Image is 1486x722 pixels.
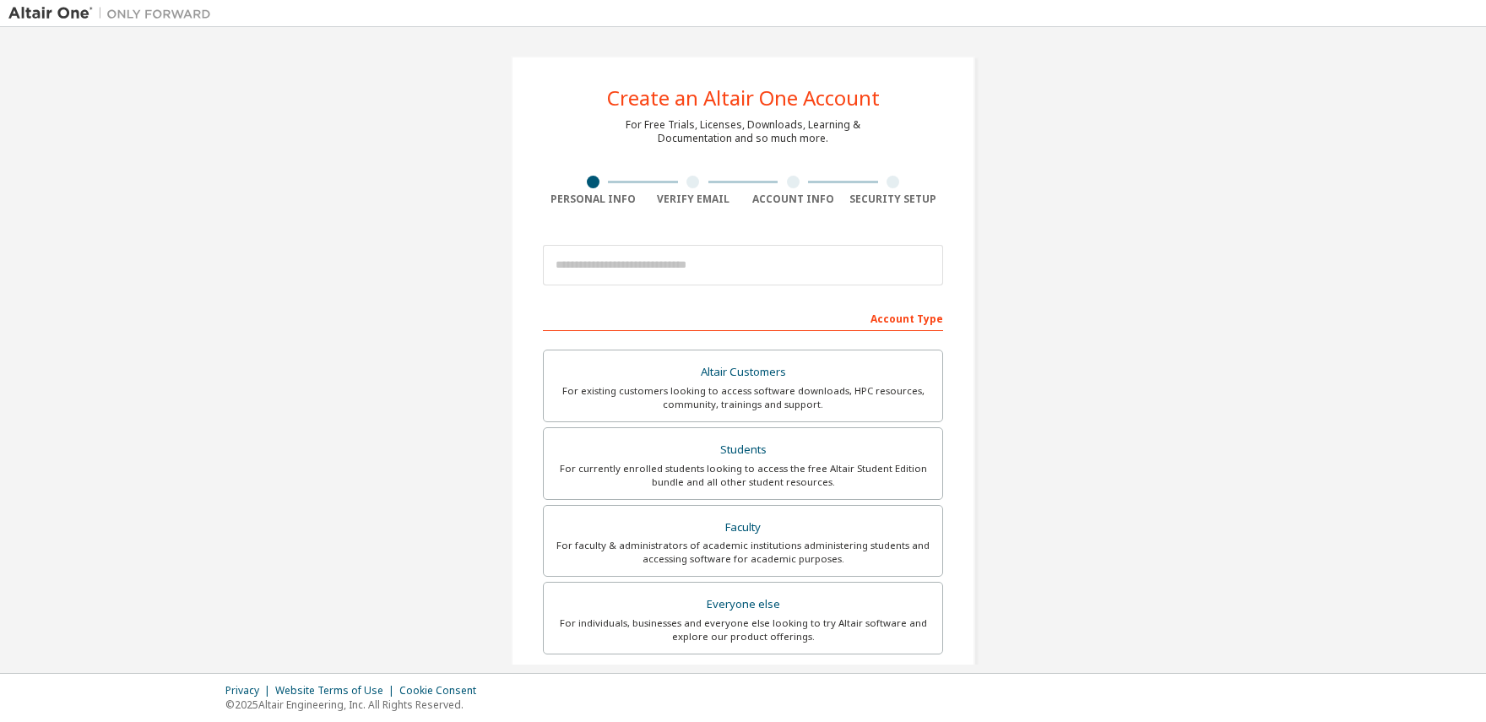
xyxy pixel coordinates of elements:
div: For individuals, businesses and everyone else looking to try Altair software and explore our prod... [554,616,932,643]
div: Everyone else [554,593,932,616]
p: © 2025 Altair Engineering, Inc. All Rights Reserved. [225,698,486,712]
div: Students [554,438,932,462]
div: Account Info [743,193,843,206]
div: For Free Trials, Licenses, Downloads, Learning & Documentation and so much more. [626,118,860,145]
div: Website Terms of Use [275,684,399,698]
div: Verify Email [643,193,744,206]
div: For faculty & administrators of academic institutions administering students and accessing softwa... [554,539,932,566]
img: Altair One [8,5,220,22]
div: For existing customers looking to access software downloads, HPC resources, community, trainings ... [554,384,932,411]
div: Account Type [543,304,943,331]
div: Create an Altair One Account [607,88,880,108]
div: Security Setup [843,193,944,206]
div: Privacy [225,684,275,698]
div: Cookie Consent [399,684,486,698]
div: Personal Info [543,193,643,206]
div: For currently enrolled students looking to access the free Altair Student Edition bundle and all ... [554,462,932,489]
div: Altair Customers [554,361,932,384]
div: Faculty [554,516,932,540]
